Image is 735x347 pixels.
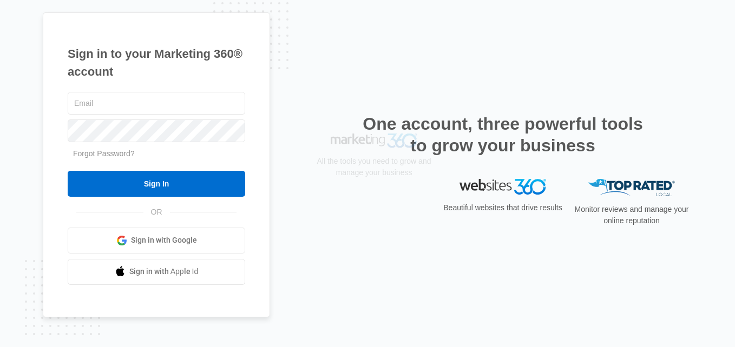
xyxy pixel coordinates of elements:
[131,235,197,246] span: Sign in with Google
[68,228,245,253] a: Sign in with Google
[68,92,245,115] input: Email
[143,206,170,218] span: OR
[359,113,646,156] h2: One account, three powerful tools to grow your business
[68,259,245,285] a: Sign in with Apple Id
[68,45,245,81] h1: Sign in to your Marketing 360® account
[73,149,135,158] a: Forgot Password?
[571,204,692,226] p: Monitor reviews and manage your online reputation
[588,179,675,197] img: Top Rated Local
[68,171,245,197] input: Sign In
[331,179,417,194] img: Marketing 360
[129,266,199,277] span: Sign in with Apple Id
[442,202,563,213] p: Beautiful websites that drive results
[460,179,546,195] img: Websites 360
[313,201,435,224] p: All the tools you need to grow and manage your business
